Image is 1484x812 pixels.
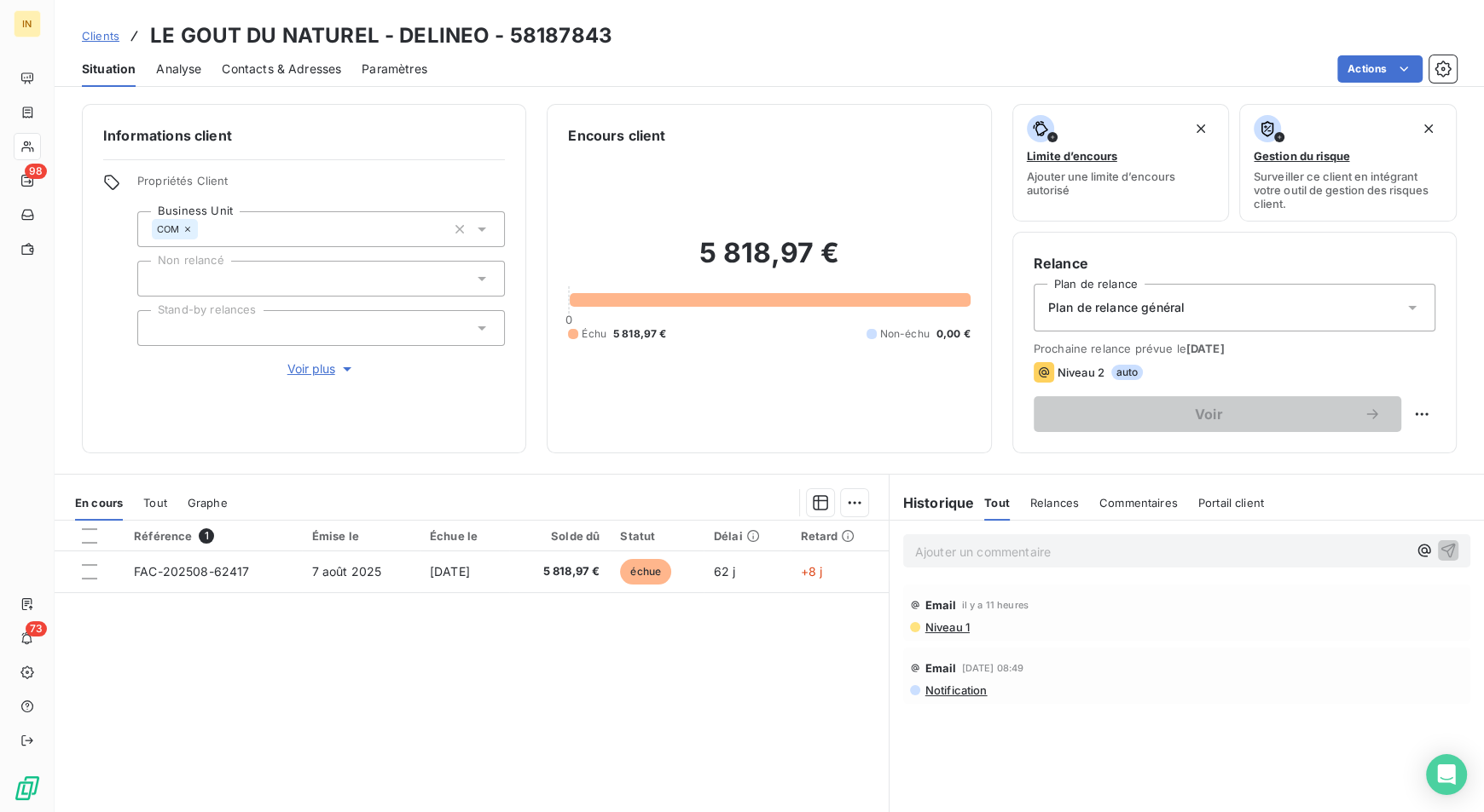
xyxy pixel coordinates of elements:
h6: Encours client [568,125,665,146]
div: Retard [801,529,878,543]
div: Statut [620,529,693,543]
span: Contacts & Adresses [222,60,341,78]
span: [DATE] [1186,342,1225,355]
span: FAC-202508-62417 [134,564,249,579]
button: Voir plus [137,360,505,378]
span: Plan de relance général [1048,299,1185,316]
span: 5 818,97 € [519,563,600,580]
span: [DATE] [430,564,470,579]
div: IN [14,10,41,37]
h6: Historique [890,492,975,513]
span: échue [620,559,671,585]
span: il y a 11 heures [961,600,1028,610]
span: Analyse [156,60,201,78]
span: En cours [75,496,123,510]
span: Notification [924,683,988,697]
span: 1 [199,528,214,544]
span: Voir [1054,407,1364,421]
div: Délai [714,529,780,543]
a: Clients [82,27,119,44]
span: Voir plus [287,360,356,377]
div: Émise le [312,529,409,543]
button: Voir [1034,396,1401,432]
button: Limite d’encoursAjouter une limite d’encours autorisé [1012,104,1230,222]
span: 62 j [714,564,736,579]
div: Solde dû [519,529,600,543]
span: 0,00 € [936,326,971,342]
div: Référence [134,528,292,544]
span: Email [925,661,957,675]
span: Niveau 2 [1058,366,1104,379]
span: Propriétés Client [137,174,505,198]
span: Email [925,598,957,612]
span: +8 j [801,564,823,579]
h3: LE GOUT DU NATUREL - DELINEO - 58187843 [150,20,612,51]
span: 7 août 2025 [312,564,382,579]
h2: 5 818,97 € [568,236,970,287]
span: COM [157,224,179,234]
span: Clients [82,29,119,43]
span: auto [1111,365,1144,380]
div: Échue le [430,529,499,543]
input: Ajouter une valeur [152,271,165,286]
span: [DATE] 08:49 [961,663,1023,673]
input: Ajouter une valeur [198,222,212,237]
span: 98 [25,164,47,179]
span: Gestion du risque [1254,149,1349,163]
span: 5 818,97 € [613,326,667,342]
input: Ajouter une valeur [152,320,165,336]
h6: Relance [1034,253,1435,274]
span: Relances [1030,496,1079,510]
span: Prochaine relance prévue le [1034,342,1435,355]
span: Niveau 1 [924,620,970,634]
span: Commentaires [1099,496,1178,510]
span: Ajouter une limite d’encours autorisé [1027,170,1215,197]
span: Situation [82,60,136,78]
span: Tout [143,496,167,510]
button: Actions [1337,55,1423,83]
span: Non-échu [880,326,930,342]
h6: Informations client [103,125,505,146]
span: Graphe [188,496,228,510]
span: Surveiller ce client en intégrant votre outil de gestion des risques client. [1254,170,1442,210]
img: Logo LeanPay [14,775,41,802]
span: 0 [565,313,572,326]
span: Limite d’encours [1027,149,1117,163]
span: Paramètres [362,60,427,78]
span: Portail client [1198,496,1264,510]
span: 73 [26,621,47,636]
span: Tout [984,496,1010,510]
div: Open Intercom Messenger [1426,754,1467,795]
button: Gestion du risqueSurveiller ce client en intégrant votre outil de gestion des risques client. [1239,104,1457,222]
span: Échu [582,326,606,342]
